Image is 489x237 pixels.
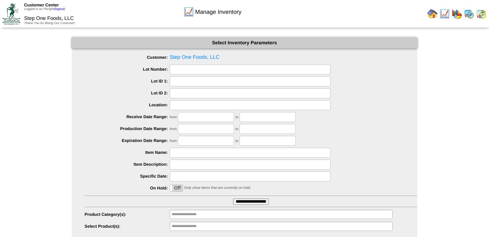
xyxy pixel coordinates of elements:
[85,79,170,83] label: Lot ID 1:
[85,224,170,229] label: Select Product(s):
[85,102,170,107] label: Location:
[170,185,183,192] div: OnOff
[452,9,462,19] img: graph.gif
[85,53,417,62] span: Step One Foods, LLC
[464,9,474,19] img: calendarprod.gif
[235,127,238,131] span: to
[439,9,450,19] img: line_graph.gif
[85,126,170,131] label: Production Date Range:
[85,114,170,119] label: Receive Date Range:
[170,185,183,191] label: Off
[85,55,170,60] label: Customer:
[476,9,486,19] img: calendarinout.gif
[184,186,251,190] span: Only show items that are currently on hold.
[85,138,170,143] label: Expiration Date Range:
[24,7,65,11] span: Logged in as Pwright
[24,22,75,25] span: Thank You for Being Our Customer!
[72,37,417,48] div: Select Inventory Parameters
[24,16,74,21] span: Step One Foods, LLC
[184,7,194,17] img: line_graph.gif
[170,139,177,143] span: from
[54,7,65,11] a: (logout)
[85,67,170,72] label: Lot Number:
[85,150,170,155] label: Item Name:
[170,115,177,119] span: from
[85,162,170,167] label: Item Description:
[427,9,438,19] img: home.gif
[85,91,170,95] label: Lot ID 2:
[85,186,170,190] label: On Hold:
[170,127,177,131] span: from
[24,3,59,7] span: Customer Center
[85,174,170,179] label: Specific Date:
[235,115,238,119] span: to
[235,139,238,143] span: to
[195,9,241,15] span: Manage Inventory
[3,3,20,24] img: ZoRoCo_Logo(Green%26Foil)%20jpg.webp
[85,212,170,217] label: Product Category(s):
